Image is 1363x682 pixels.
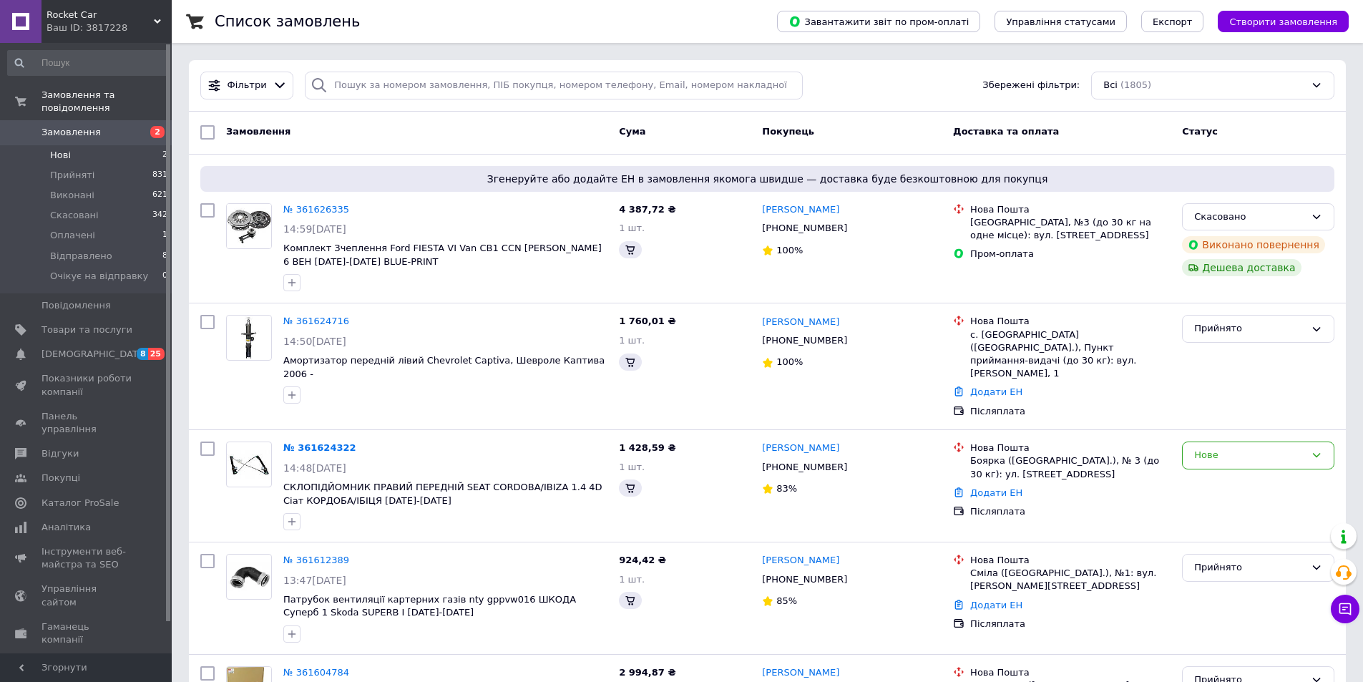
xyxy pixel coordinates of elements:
[283,204,349,215] a: № 361626335
[759,458,850,477] div: [PHONE_NUMBER]
[619,462,645,472] span: 1 шт.
[776,356,803,367] span: 100%
[970,216,1171,242] div: [GEOGRAPHIC_DATA], №3 (до 30 кг на одне місце): вул. [STREET_ADDRESS]
[137,348,148,360] span: 8
[41,410,132,436] span: Панель управління
[152,169,167,182] span: 831
[619,204,675,215] span: 4 387,72 ₴
[1182,236,1325,253] div: Виконано повернення
[234,316,264,360] img: Фото товару
[619,316,675,326] span: 1 760,01 ₴
[283,223,346,235] span: 14:59[DATE]
[283,555,349,565] a: № 361612389
[1229,16,1337,27] span: Створити замовлення
[226,203,272,249] a: Фото товару
[148,348,165,360] span: 25
[1182,259,1301,276] div: Дешева доставка
[228,79,267,92] span: Фільтри
[41,497,119,510] span: Каталог ProSale
[162,270,167,283] span: 0
[759,219,850,238] div: [PHONE_NUMBER]
[152,209,167,222] span: 342
[227,450,271,479] img: Фото товару
[953,126,1059,137] span: Доставка та оплата
[41,472,80,484] span: Покупці
[215,13,360,30] h1: Список замовлень
[1203,16,1349,26] a: Створити замовлення
[50,270,148,283] span: Очікує на відправку
[41,126,101,139] span: Замовлення
[619,667,675,678] span: 2 994,87 ₴
[762,203,839,217] a: [PERSON_NAME]
[762,442,839,455] a: [PERSON_NAME]
[759,570,850,589] div: [PHONE_NUMBER]
[227,204,271,248] img: Фото товару
[970,203,1171,216] div: Нова Пошта
[762,126,814,137] span: Покупець
[970,567,1171,593] div: Сміла ([GEOGRAPHIC_DATA].), №1: вул. [PERSON_NAME][STREET_ADDRESS]
[47,21,172,34] div: Ваш ID: 3817228
[283,355,605,379] a: Амортизатор передній лівий Chevrolet Captiva, Шевроле Каптива 2006 -
[150,126,165,138] span: 2
[1182,126,1218,137] span: Статус
[1194,321,1305,336] div: Прийнято
[162,229,167,242] span: 1
[1141,11,1204,32] button: Експорт
[283,594,576,618] span: Патрубок вентиляції картерних газів nty gppvw016 ШКОДА Суперб 1 Skoda SUPERB I [DATE]-[DATE]
[982,79,1080,92] span: Збережені фільтри:
[283,442,356,453] a: № 361624322
[970,600,1022,610] a: Додати ЕН
[776,245,803,255] span: 100%
[283,575,346,586] span: 13:47[DATE]
[776,483,797,494] span: 83%
[970,248,1171,260] div: Пром-оплата
[1194,210,1305,225] div: Скасовано
[50,209,99,222] span: Скасовані
[970,554,1171,567] div: Нова Пошта
[283,482,602,506] a: СКЛОПІДЙОМНИК ПРАВИЙ ПЕРЕДНІЙ SEAT CORDOBA/IBIZA 1.4 4D Сіат КОРДОБА/ІБІЦЯ [DATE]-[DATE]
[970,442,1171,454] div: Нова Пошта
[1331,595,1359,623] button: Чат з покупцем
[970,386,1022,397] a: Додати ЕН
[7,50,169,76] input: Пошук
[283,336,346,347] span: 14:50[DATE]
[970,405,1171,418] div: Післяплата
[41,447,79,460] span: Відгуки
[995,11,1127,32] button: Управління статусами
[41,348,147,361] span: [DEMOGRAPHIC_DATA]
[50,229,95,242] span: Оплачені
[227,562,271,592] img: Фото товару
[762,666,839,680] a: [PERSON_NAME]
[226,126,290,137] span: Замовлення
[762,316,839,329] a: [PERSON_NAME]
[206,172,1329,186] span: Згенеруйте або додайте ЕН в замовлення якомога швидше — доставка буде безкоштовною для покупця
[283,462,346,474] span: 14:48[DATE]
[305,72,803,99] input: Пошук за номером замовлення, ПІБ покупця, номером телефону, Email, номером накладної
[1103,79,1118,92] span: Всі
[619,555,666,565] span: 924,42 ₴
[619,335,645,346] span: 1 шт.
[619,442,675,453] span: 1 428,59 ₴
[226,554,272,600] a: Фото товару
[1218,11,1349,32] button: Створити замовлення
[152,189,167,202] span: 621
[970,328,1171,381] div: с. [GEOGRAPHIC_DATA] ([GEOGRAPHIC_DATA].), Пункт приймання-видачі (до 30 кг): вул. [PERSON_NAME], 1
[50,189,94,202] span: Виконані
[776,595,797,606] span: 85%
[1120,79,1151,90] span: (1805)
[283,243,602,267] a: Комплект Зчеплення Ford FIESTA VI Van CB1 CCN [PERSON_NAME] 6 ВЕН [DATE]-[DATE] BLUE-PRINT
[759,331,850,350] div: [PHONE_NUMBER]
[619,574,645,585] span: 1 шт.
[47,9,154,21] span: Rocket Car
[41,323,132,336] span: Товари та послуги
[226,315,272,361] a: Фото товару
[50,149,71,162] span: Нові
[226,442,272,487] a: Фото товару
[41,583,132,608] span: Управління сайтом
[41,620,132,646] span: Гаманець компанії
[41,372,132,398] span: Показники роботи компанії
[619,126,645,137] span: Cума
